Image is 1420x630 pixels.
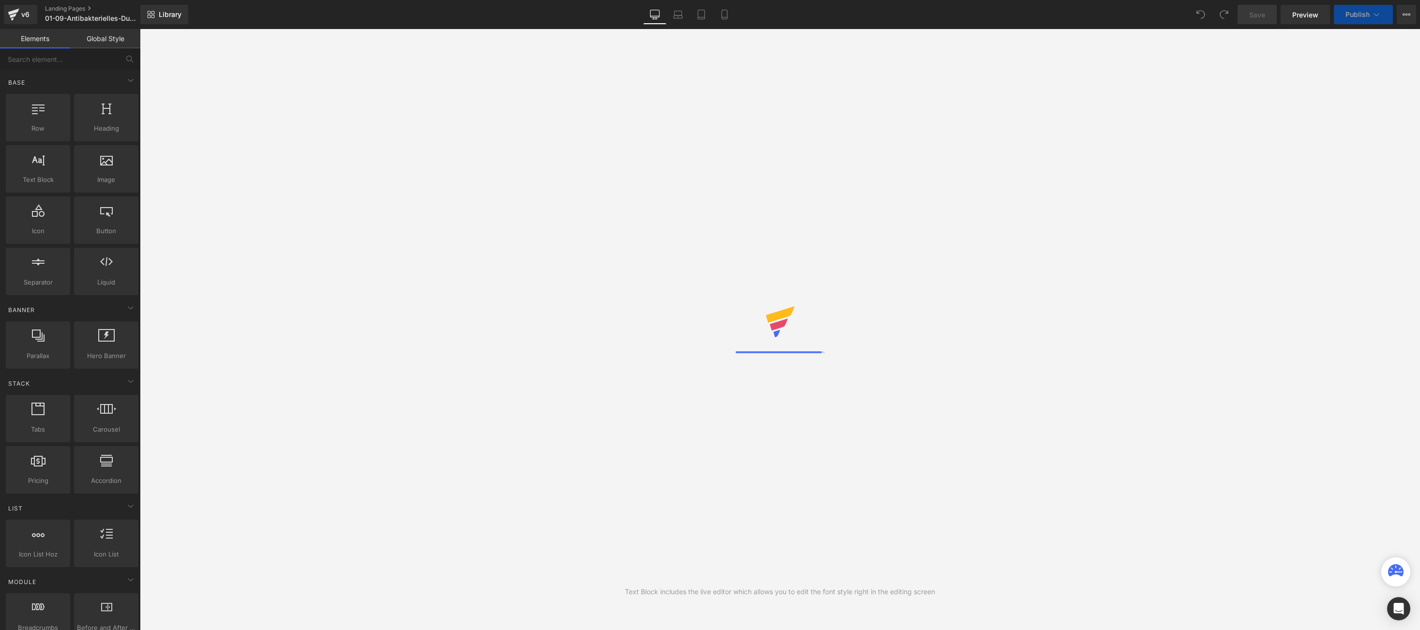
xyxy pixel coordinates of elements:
[77,123,136,134] span: Heading
[713,5,736,24] a: Mobile
[7,504,24,513] span: List
[140,5,188,24] a: New Library
[4,5,37,24] a: v6
[19,8,31,21] div: v6
[1397,5,1416,24] button: More
[77,175,136,185] span: Image
[77,277,136,287] span: Liquid
[666,5,690,24] a: Laptop
[1292,10,1318,20] span: Preview
[9,226,67,236] span: Icon
[1387,597,1410,620] div: Open Intercom Messenger
[70,29,140,48] a: Global Style
[1345,11,1370,18] span: Publish
[9,123,67,134] span: Row
[9,549,67,559] span: Icon List Hoz
[7,577,37,586] span: Module
[9,351,67,361] span: Parallax
[9,175,67,185] span: Text Block
[1281,5,1330,24] a: Preview
[7,379,31,388] span: Stack
[9,424,67,435] span: Tabs
[45,5,156,13] a: Landing Pages
[1214,5,1234,24] button: Redo
[1191,5,1210,24] button: Undo
[9,476,67,486] span: Pricing
[159,10,181,19] span: Library
[643,5,666,24] a: Desktop
[7,305,36,315] span: Banner
[7,78,26,87] span: Base
[77,476,136,486] span: Accordion
[77,351,136,361] span: Hero Banner
[690,5,713,24] a: Tablet
[77,549,136,559] span: Icon List
[1334,5,1393,24] button: Publish
[77,424,136,435] span: Carousel
[45,15,138,22] span: 01-09-Antibakterielles-Duschpeeling-Tuch-Desktop-adv-v1
[625,586,935,597] div: Text Block includes the live editor which allows you to edit the font style right in the editing ...
[1249,10,1265,20] span: Save
[77,226,136,236] span: Button
[9,277,67,287] span: Separator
